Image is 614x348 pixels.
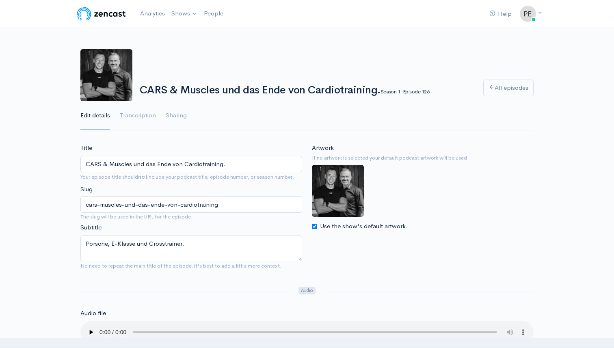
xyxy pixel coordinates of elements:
[138,173,147,180] strong: not
[80,196,302,213] input: title-of-episode
[120,101,156,130] a: Transcription
[80,143,92,153] label: Title
[381,88,400,95] small: Season 1
[80,309,106,318] label: Audio file
[483,80,534,96] a: All episodes
[80,262,281,269] small: No need to repeat the main title of the episode, it's best to add a little more context.
[168,5,201,23] a: Shows
[520,6,536,22] img: ...
[80,156,302,173] input: What is the episode's title?
[320,222,408,231] label: Use the show's default artwork.
[80,236,302,261] textarea: Porsche, E-Klasse und Crosstrainer.
[312,143,334,153] label: Artwork
[80,185,93,194] label: Slug
[80,223,102,232] label: Subtitle
[80,213,302,221] small: The slug will be used in the URL for the episode.
[312,154,534,162] small: If no artwork is selected your default podcast artwork will be used
[80,101,110,130] a: Edit details
[137,5,168,22] a: Analytics
[298,287,315,294] span: Audio
[80,173,294,180] small: Your episode title should include your podcast title, episode number, or season number.
[201,5,227,22] a: People
[166,101,187,130] a: Sharing
[486,5,515,23] a: Help
[76,6,127,22] img: ZenCast Logo
[140,84,473,96] h1: CARS & Muscles und das Ende von Cardiotraining.
[403,88,429,95] small: Episode 126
